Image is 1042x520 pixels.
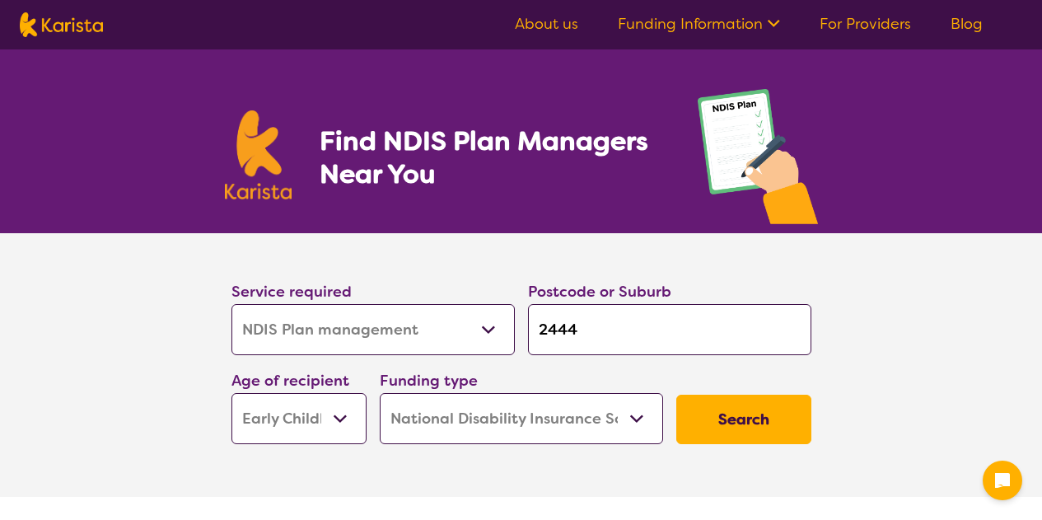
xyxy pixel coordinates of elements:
a: About us [515,14,578,34]
label: Funding type [380,371,478,391]
img: Karista logo [20,12,103,37]
img: Karista logo [225,110,292,199]
label: Age of recipient [231,371,349,391]
label: Service required [231,282,352,302]
button: Search [676,395,811,444]
img: plan-management [698,89,818,233]
a: Blog [951,14,983,34]
input: Type [528,304,811,355]
label: Postcode or Suburb [528,282,671,302]
a: For Providers [820,14,911,34]
h1: Find NDIS Plan Managers Near You [320,124,664,190]
a: Funding Information [618,14,780,34]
